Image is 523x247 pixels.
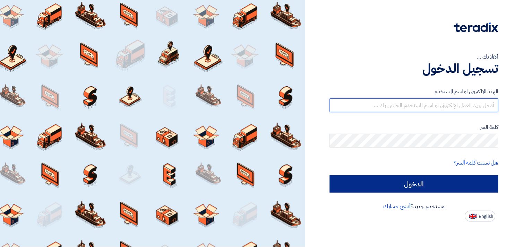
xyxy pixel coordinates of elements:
[465,211,496,222] button: English
[383,202,411,211] a: أنشئ حسابك
[330,88,498,96] label: البريد الإلكتروني او اسم المستخدم
[330,123,498,131] label: كلمة السر
[454,159,498,167] a: هل نسيت كلمة السر؟
[330,175,498,193] input: الدخول
[469,214,477,219] img: en-US.png
[479,214,494,219] span: English
[330,98,498,112] input: أدخل بريد العمل الإلكتروني او اسم المستخدم الخاص بك ...
[454,23,498,32] img: Teradix logo
[330,53,498,61] div: أهلا بك ...
[330,202,498,211] div: مستخدم جديد؟
[330,61,498,76] h1: تسجيل الدخول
